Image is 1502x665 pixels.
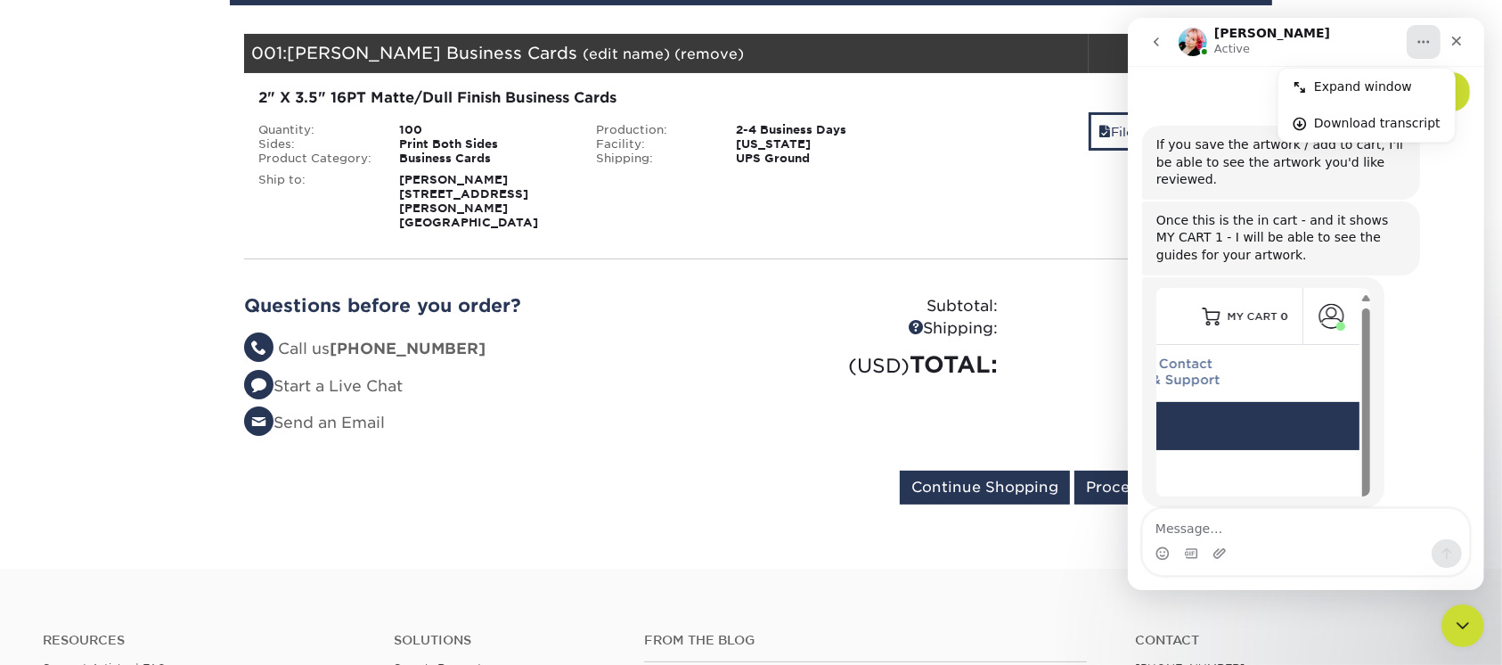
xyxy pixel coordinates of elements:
[751,348,1011,382] div: TOTAL:
[245,123,386,137] div: Quantity:
[1011,317,1271,341] div: $7.84
[751,317,1011,341] div: Shipping:
[245,173,386,230] div: Ship to:
[1074,471,1258,505] input: Proceed to Checkout
[1089,112,1150,151] a: Files
[4,611,151,659] iframe: Google Customer Reviews
[583,45,670,62] a: (edit name)
[244,338,738,361] li: Call us
[258,87,906,109] div: 2" X 3.5" 16PT Matte/Dull Finish Business Cards
[43,633,367,648] h4: Resources
[386,152,583,166] div: Business Cards
[287,43,577,62] span: [PERSON_NAME] Business Cards
[245,137,386,152] div: Sides:
[1128,18,1484,590] iframe: Intercom live chat
[1011,348,1271,382] div: $19.84
[644,633,1087,648] h4: From the Blog
[1135,633,1459,648] a: Contact
[900,471,1070,505] input: Continue Shopping
[386,123,583,137] div: 100
[399,173,538,229] strong: [PERSON_NAME] [STREET_ADDRESS][PERSON_NAME] [GEOGRAPHIC_DATA]
[751,295,1011,318] div: Subtotal:
[386,137,583,152] div: Print Both Sides
[848,354,910,377] small: (USD)
[244,377,403,395] a: Start a Live Chat
[244,414,385,431] a: Send an Email
[722,137,919,152] div: [US_STATE]
[1098,125,1111,139] span: files
[394,633,617,648] h4: Solutions
[933,87,1244,105] div: Shipping:
[583,152,723,166] div: Shipping:
[1089,40,1245,67] div: $12.00
[244,34,1089,73] div: 001:
[244,295,738,316] h2: Questions before you order?
[245,152,386,166] div: Product Category:
[583,123,723,137] div: Production:
[1441,604,1484,647] iframe: Intercom live chat
[722,152,919,166] div: UPS Ground
[722,123,919,137] div: 2-4 Business Days
[330,340,486,357] strong: [PHONE_NUMBER]
[674,45,744,62] a: (remove)
[583,137,723,152] div: Facility:
[1011,295,1271,318] div: $12.00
